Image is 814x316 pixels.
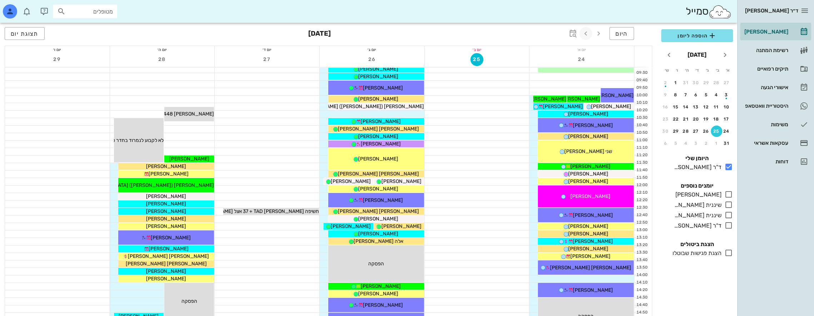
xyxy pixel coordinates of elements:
span: תצוגת יום [11,30,39,37]
div: יום א׳ [529,46,634,53]
div: 14 [680,105,691,109]
div: 6 [690,92,702,97]
span: תג [21,6,25,10]
div: 10:00 [634,92,649,98]
div: היסטוריית וואטסאפ [743,103,788,109]
div: יום ו׳ [5,46,110,53]
span: [PERSON_NAME] [568,171,608,177]
button: 30 [660,126,671,137]
span: [PERSON_NAME] [358,73,398,80]
button: 25 [470,53,483,66]
span: [PERSON_NAME] [381,223,421,229]
button: 7 [680,89,691,101]
div: שיננית [PERSON_NAME] [671,201,721,209]
button: 21 [680,113,691,125]
h4: היומן שלי [661,154,733,163]
button: 31 [721,138,732,149]
div: 5 [700,92,712,97]
div: 6 [660,141,671,146]
div: 15 [670,105,681,109]
button: 29 [670,126,681,137]
div: 13:10 [634,235,649,241]
div: 11:30 [634,160,649,166]
span: [PERSON_NAME] [PERSON_NAME] [126,261,207,267]
button: תצוגת יום [5,27,45,40]
div: 30 [660,129,671,134]
span: [PERSON_NAME] [560,96,600,102]
span: הפסקה [181,298,197,304]
button: 26 [700,126,712,137]
span: [PERSON_NAME] [381,178,421,184]
button: 20 [690,113,702,125]
span: [PERSON_NAME] [146,276,186,282]
span: [PERSON_NAME] [573,238,613,244]
button: 14 [680,101,691,113]
button: 1 [711,138,722,149]
div: 19 [700,117,712,122]
div: 09:50 [634,85,649,91]
span: [PERSON_NAME] [146,223,186,229]
span: [PERSON_NAME] [363,85,403,91]
div: 14:40 [634,302,649,308]
div: 10 [721,105,732,109]
button: 19 [700,113,712,125]
span: [PERSON_NAME] [358,186,398,192]
div: משימות [743,122,788,127]
div: 31 [721,141,732,146]
a: עסקאות אשראי [740,134,811,152]
button: היום [609,27,634,40]
span: [PERSON_NAME] [591,103,631,109]
div: 25 [711,129,722,134]
span: 27 [261,56,274,62]
div: 10:50 [634,130,649,136]
button: 4 [711,89,722,101]
a: [PERSON_NAME] [740,23,811,40]
span: [PERSON_NAME] [358,216,398,222]
span: [PERSON_NAME] [568,223,608,229]
span: [PERSON_NAME] [358,231,398,237]
button: 28 [680,126,691,137]
button: 27 [261,53,274,66]
div: 3 [721,92,732,97]
div: 5 [670,141,681,146]
button: 31 [680,77,691,88]
h4: יומנים נוספים [661,182,733,190]
button: 17 [721,113,732,125]
div: 14:50 [634,310,649,316]
button: 12 [700,101,712,113]
div: 14:00 [634,272,649,278]
div: 14:10 [634,280,649,286]
button: 28 [711,77,722,88]
span: [PERSON_NAME] [146,163,186,169]
div: שיננית [PERSON_NAME] [671,211,721,220]
button: 5 [700,89,712,101]
div: 26 [700,129,712,134]
div: 14:20 [634,287,649,293]
div: 30 [690,80,702,85]
div: יום ה׳ [110,46,215,53]
div: 09:30 [634,70,649,76]
button: 29 [700,77,712,88]
div: 12:40 [634,212,649,218]
button: 24 [721,126,732,137]
button: 8 [670,89,681,101]
div: יום ב׳ [425,46,529,53]
button: 22 [670,113,681,125]
button: 27 [690,126,702,137]
span: [PERSON_NAME] [570,163,610,169]
span: 25 [471,56,483,62]
div: 17 [721,117,732,122]
div: 27 [721,80,732,85]
span: [PERSON_NAME] [594,92,634,98]
span: [PERSON_NAME] [568,231,608,237]
span: [PERSON_NAME] [543,103,583,109]
div: 31 [680,80,691,85]
button: 16 [660,101,671,113]
button: 15 [670,101,681,113]
div: 7 [680,92,691,97]
button: 27 [721,77,732,88]
span: [PERSON_NAME] [PERSON_NAME] [338,126,419,132]
div: יום ג׳ [320,46,424,53]
div: 12:20 [634,197,649,203]
button: 11 [711,101,722,113]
